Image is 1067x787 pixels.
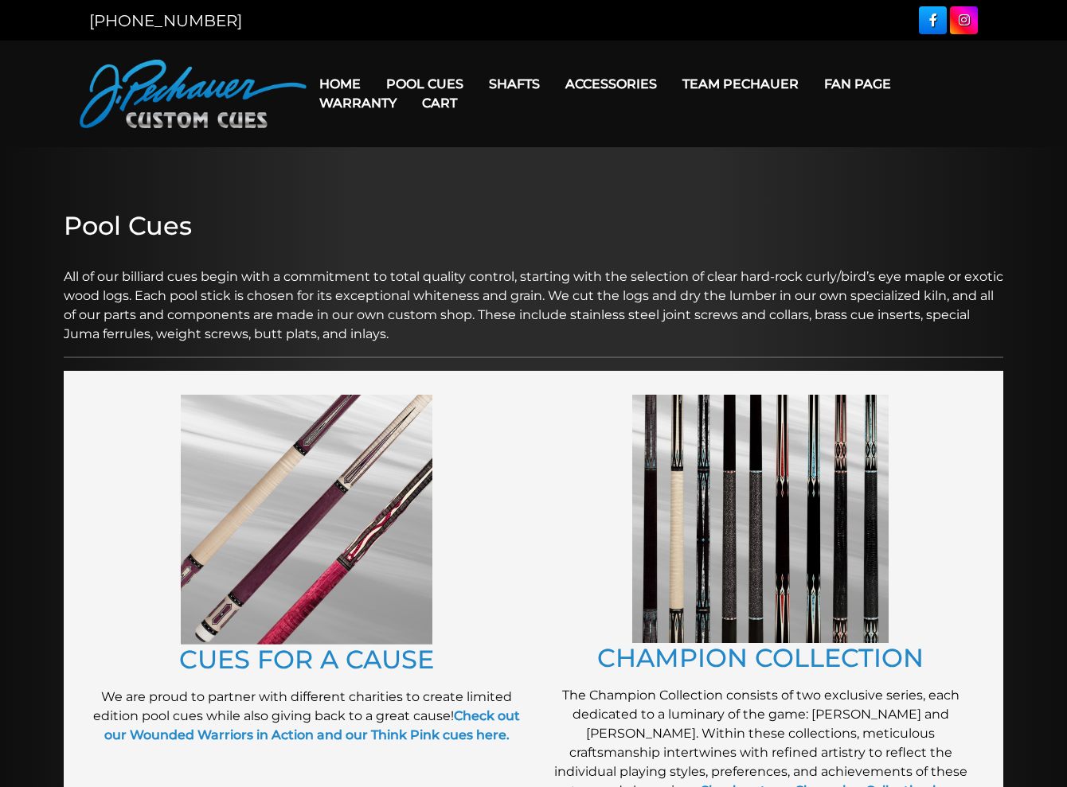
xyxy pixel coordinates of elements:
[88,688,526,745] p: We are proud to partner with different charities to create limited edition pool cues while also g...
[64,248,1003,344] p: All of our billiard cues begin with a commitment to total quality control, starting with the sele...
[80,60,307,128] img: Pechauer Custom Cues
[476,64,553,104] a: Shafts
[64,211,1003,241] h2: Pool Cues
[373,64,476,104] a: Pool Cues
[179,644,434,675] a: CUES FOR A CAUSE
[811,64,904,104] a: Fan Page
[307,64,373,104] a: Home
[409,83,470,123] a: Cart
[89,11,242,30] a: [PHONE_NUMBER]
[553,64,670,104] a: Accessories
[307,83,409,123] a: Warranty
[597,642,924,673] a: CHAMPION COLLECTION
[670,64,811,104] a: Team Pechauer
